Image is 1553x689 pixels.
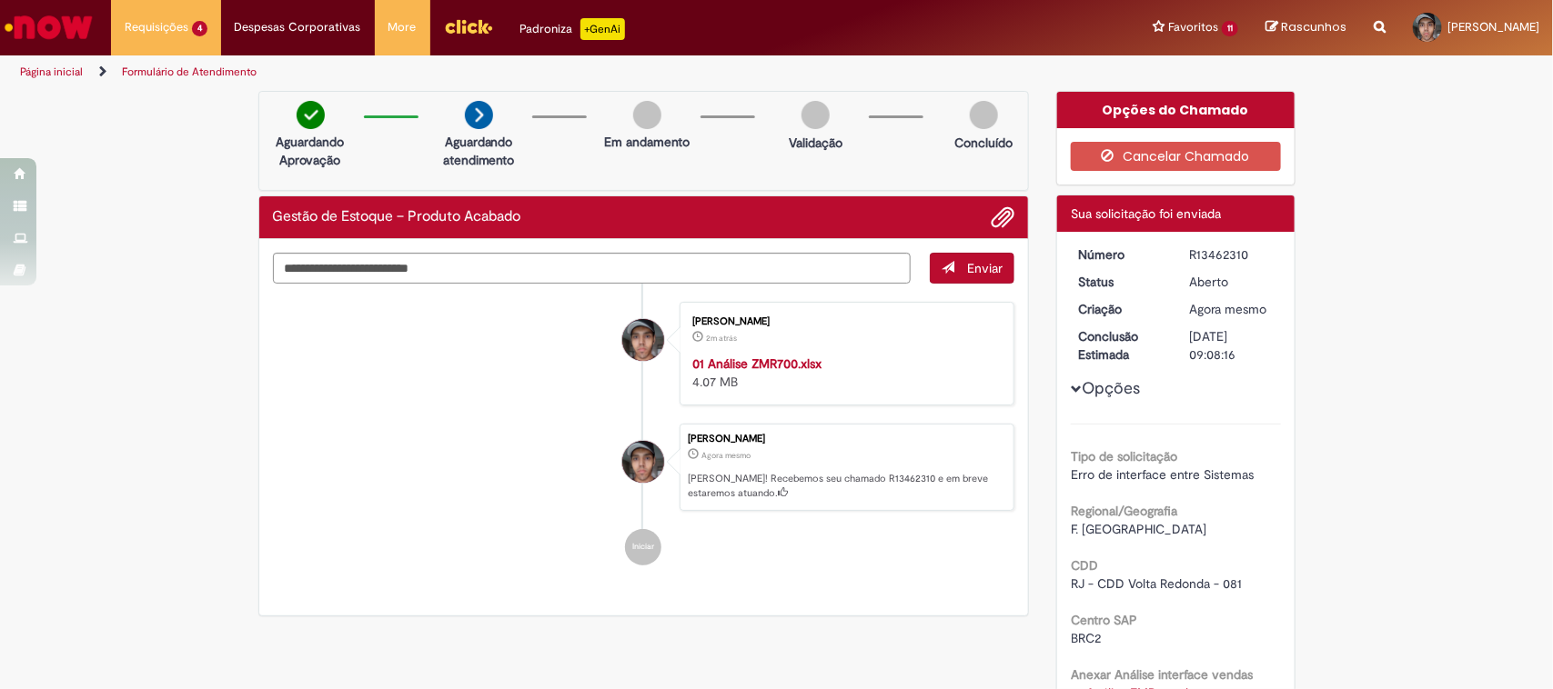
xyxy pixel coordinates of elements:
[14,55,1022,89] ul: Trilhas de página
[267,133,355,169] p: Aguardando Aprovação
[1266,19,1346,36] a: Rascunhos
[1071,503,1177,519] b: Regional/Geografia
[1071,575,1242,592] span: RJ - CDD Volta Redonda - 081
[1190,300,1275,318] div: 29/08/2025 13:08:13
[622,319,664,361] div: Eduardo Goz Vasconcellos De Castro
[970,101,998,129] img: img-circle-grey.png
[692,355,822,372] a: 01 Análise ZMR700.xlsx
[297,101,325,129] img: check-circle-green.png
[1064,300,1176,318] dt: Criação
[1190,273,1275,291] div: Aberto
[1071,205,1221,222] span: Sua solicitação foi enviada
[789,134,842,152] p: Validação
[701,450,751,461] span: Agora mesmo
[580,18,625,40] p: +GenAi
[1071,612,1137,628] b: Centro SAP
[273,209,521,225] h2: Gestão de Estoque – Produto Acabado Histórico de tíquete
[444,13,493,40] img: click_logo_yellow_360x200.png
[991,205,1014,229] button: Adicionar anexos
[520,18,625,40] div: Padroniza
[273,284,1015,584] ul: Histórico de tíquete
[688,472,1004,500] p: [PERSON_NAME]! Recebemos seu chamado R13462310 e em breve estaremos atuando.
[706,333,737,344] time: 29/08/2025 13:06:29
[1281,18,1346,35] span: Rascunhos
[1071,630,1101,646] span: BRC2
[1168,18,1218,36] span: Favoritos
[125,18,188,36] span: Requisições
[930,253,1014,284] button: Enviar
[633,101,661,129] img: img-circle-grey.png
[1071,448,1177,464] b: Tipo de solicitação
[273,424,1015,511] li: Eduardo Goz Vasconcellos De Castro
[967,260,1003,276] span: Enviar
[1190,301,1267,317] span: Agora mesmo
[1064,273,1176,291] dt: Status
[622,441,664,483] div: Eduardo Goz Vasconcellos De Castro
[954,134,1013,152] p: Concluído
[701,450,751,461] time: 29/08/2025 13:08:13
[388,18,417,36] span: More
[604,133,690,151] p: Em andamento
[192,21,207,36] span: 4
[1071,666,1253,683] b: Anexar Análise interface vendas
[1222,21,1238,36] span: 11
[1064,245,1176,264] dt: Número
[1071,466,1254,483] span: Erro de interface entre Sistemas
[1071,142,1281,171] button: Cancelar Chamado
[688,434,1004,444] div: [PERSON_NAME]
[20,65,83,79] a: Página inicial
[692,354,995,391] div: 4.07 MB
[273,253,912,285] textarea: Digite sua mensagem aqui...
[706,333,737,344] span: 2m atrás
[1071,557,1098,574] b: CDD
[1064,327,1176,364] dt: Conclusão Estimada
[435,133,523,169] p: Aguardando atendimento
[1447,19,1539,35] span: [PERSON_NAME]
[1190,245,1275,264] div: R13462310
[122,65,257,79] a: Formulário de Atendimento
[1057,92,1295,128] div: Opções do Chamado
[465,101,493,129] img: arrow-next.png
[235,18,361,36] span: Despesas Corporativas
[802,101,830,129] img: img-circle-grey.png
[1071,521,1206,537] span: F. [GEOGRAPHIC_DATA]
[2,9,96,45] img: ServiceNow
[692,316,995,327] div: [PERSON_NAME]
